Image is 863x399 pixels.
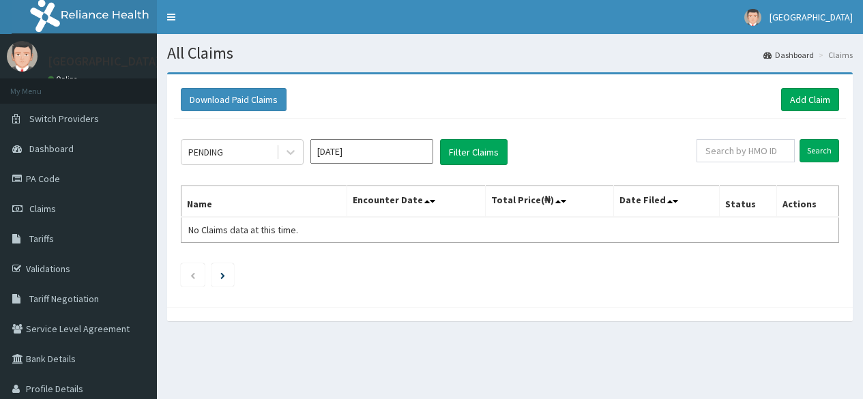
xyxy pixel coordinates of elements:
input: Select Month and Year [310,139,433,164]
div: PENDING [188,145,223,159]
th: Name [181,186,347,218]
span: [GEOGRAPHIC_DATA] [770,11,853,23]
li: Claims [815,49,853,61]
button: Filter Claims [440,139,508,165]
th: Status [720,186,777,218]
span: Tariff Negotiation [29,293,99,305]
th: Total Price(₦) [485,186,613,218]
span: Claims [29,203,56,215]
span: Switch Providers [29,113,99,125]
img: User Image [744,9,761,26]
span: Dashboard [29,143,74,155]
h1: All Claims [167,44,853,62]
p: [GEOGRAPHIC_DATA] [48,55,160,68]
th: Date Filed [613,186,720,218]
span: No Claims data at this time. [188,224,298,236]
span: Tariffs [29,233,54,245]
a: Add Claim [781,88,839,111]
th: Encounter Date [347,186,485,218]
img: User Image [7,41,38,72]
input: Search by HMO ID [697,139,795,162]
a: Next page [220,269,225,281]
button: Download Paid Claims [181,88,287,111]
th: Actions [777,186,839,218]
input: Search [800,139,839,162]
a: Online [48,74,81,84]
a: Previous page [190,269,196,281]
a: Dashboard [763,49,814,61]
